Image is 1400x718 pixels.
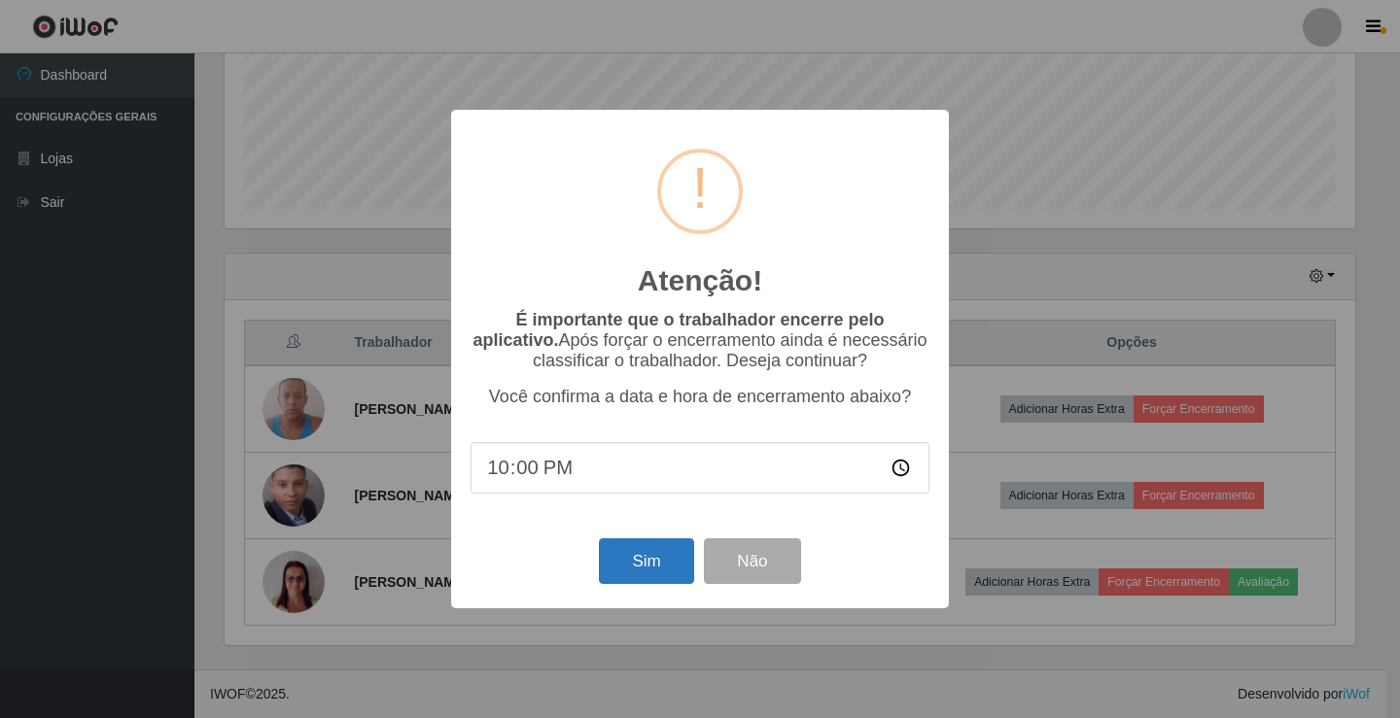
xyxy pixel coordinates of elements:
[472,310,884,350] b: É importante que o trabalhador encerre pelo aplicativo.
[704,538,800,584] button: Não
[471,387,929,407] p: Você confirma a data e hora de encerramento abaixo?
[599,538,693,584] button: Sim
[471,310,929,371] p: Após forçar o encerramento ainda é necessário classificar o trabalhador. Deseja continuar?
[638,263,762,298] h2: Atenção!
